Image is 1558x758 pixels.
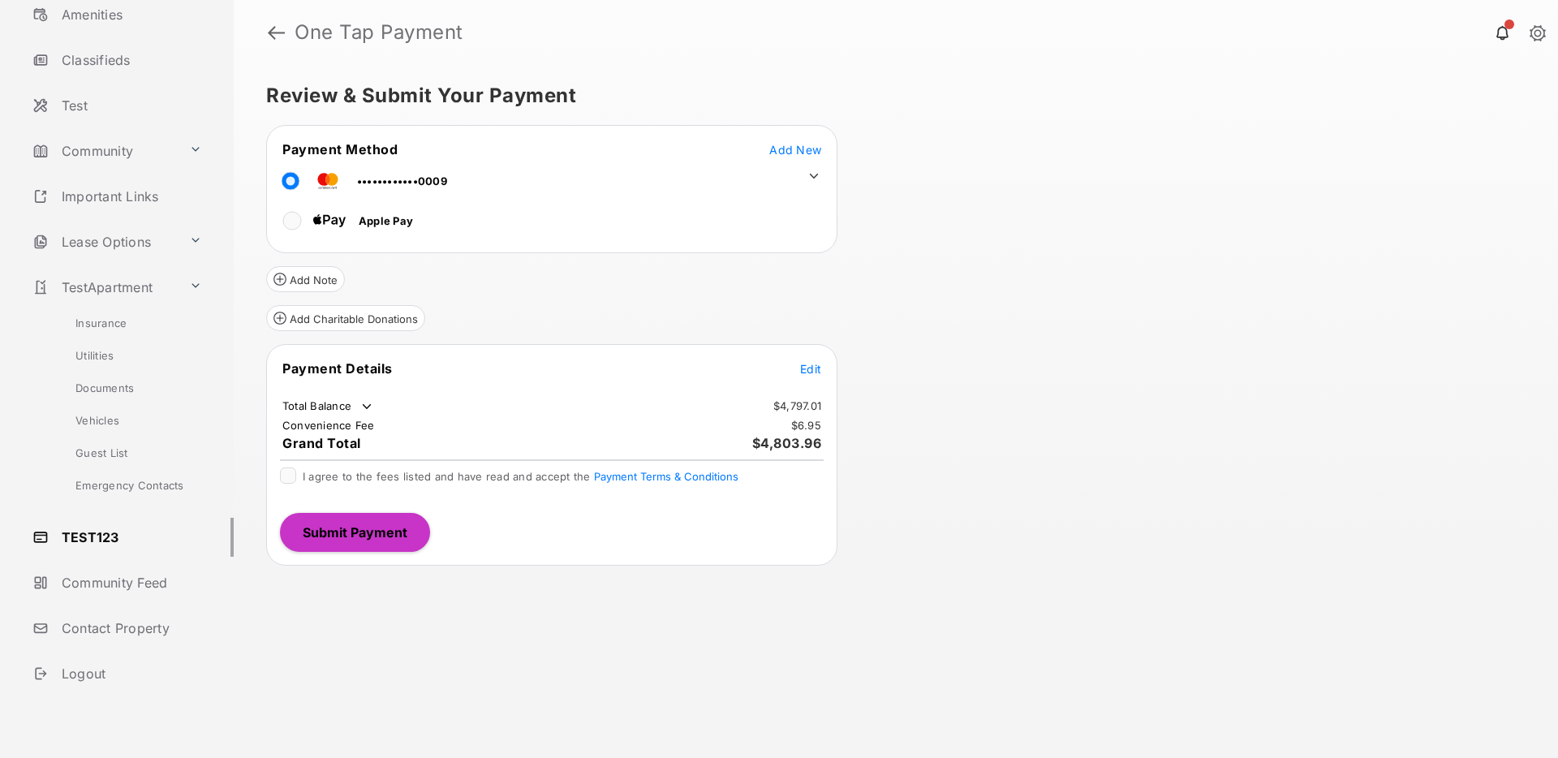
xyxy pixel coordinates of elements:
[30,339,234,372] a: Utilities
[26,222,183,261] a: Lease Options
[594,470,738,483] button: I agree to the fees listed and have read and accept the
[266,305,425,331] button: Add Charitable Donations
[282,360,393,377] span: Payment Details
[773,398,822,413] td: $4,797.01
[26,86,234,125] a: Test
[800,360,821,377] button: Edit
[26,268,183,307] a: TestApartment
[26,41,234,80] a: Classifieds
[26,563,234,602] a: Community Feed
[282,418,376,433] td: Convenience Fee
[26,177,209,216] a: Important Links
[26,131,183,170] a: Community
[26,307,234,511] div: TestApartment
[282,435,361,451] span: Grand Total
[266,86,1513,106] h5: Review & Submit Your Payment
[282,398,375,415] td: Total Balance
[752,435,822,451] span: $4,803.96
[26,609,234,648] a: Contact Property
[26,654,234,693] a: Logout
[26,518,234,557] a: TEST123
[359,214,413,227] span: Apple Pay
[30,404,234,437] a: Vehicles
[790,418,822,433] td: $6.95
[266,266,345,292] button: Add Note
[295,23,463,42] strong: One Tap Payment
[282,141,398,157] span: Payment Method
[280,513,430,552] button: Submit Payment
[769,143,821,157] span: Add New
[30,437,234,469] a: Guest List
[30,469,234,511] a: Emergency Contacts
[357,174,447,187] span: ••••••••••••0009
[800,362,821,376] span: Edit
[769,141,821,157] button: Add New
[30,307,234,339] a: Insurance
[30,372,234,404] a: Documents
[303,470,738,483] span: I agree to the fees listed and have read and accept the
